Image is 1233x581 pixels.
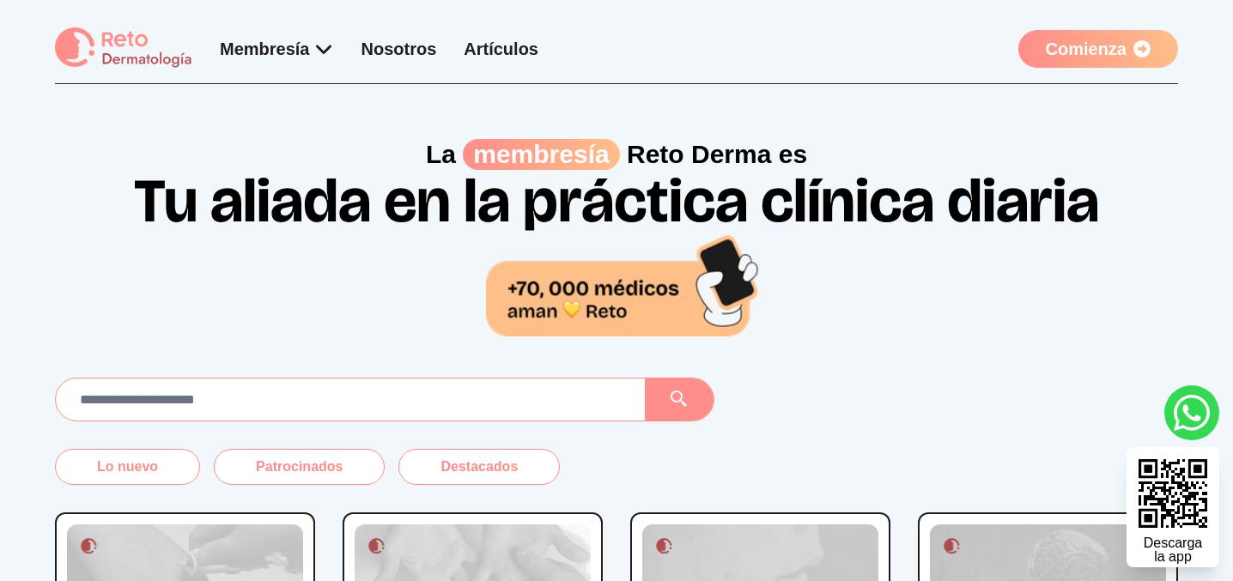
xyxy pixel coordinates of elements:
[214,449,385,485] button: Patrocinados
[398,449,560,485] button: Destacados
[463,139,619,170] span: membresía
[220,37,334,61] div: Membresía
[1018,30,1178,68] a: Comienza
[464,39,538,58] a: Artículos
[1164,385,1219,440] a: whatsapp button
[1144,536,1202,564] div: Descarga la app
[361,39,437,58] a: Nosotros
[55,139,1178,170] p: La Reto Derma es
[55,449,200,485] button: Lo nuevo
[55,27,192,70] img: logo Reto dermatología
[67,170,1166,336] h1: Tu aliada en la práctica clínica diaria
[486,232,761,336] img: 70,000 médicos aman Reto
